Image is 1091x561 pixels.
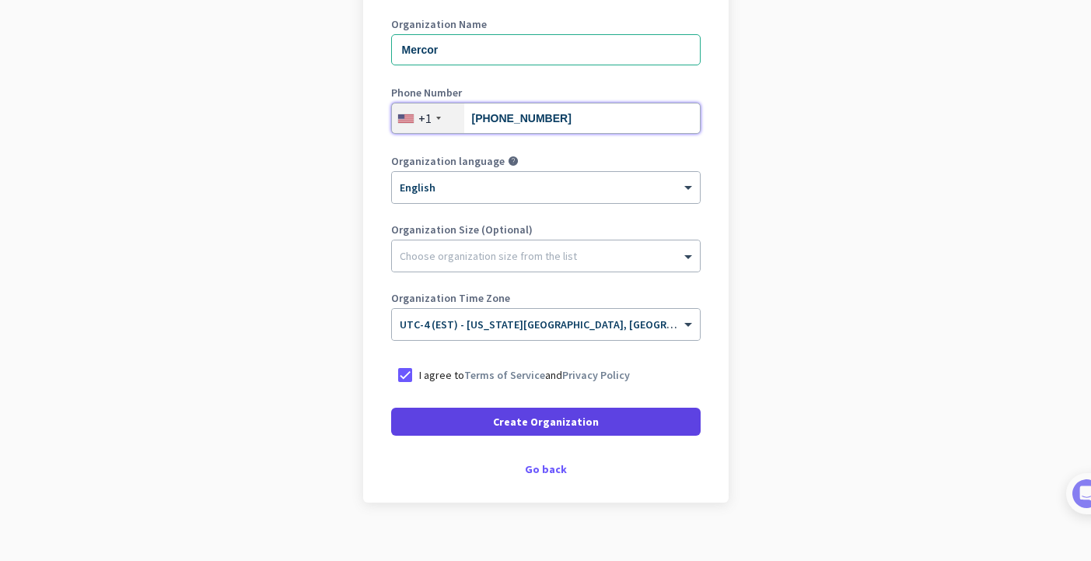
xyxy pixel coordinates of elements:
[391,464,701,475] div: Go back
[418,110,432,126] div: +1
[391,156,505,167] label: Organization language
[493,414,599,430] span: Create Organization
[562,368,630,382] a: Privacy Policy
[391,293,701,303] label: Organization Time Zone
[508,156,519,167] i: help
[391,87,701,98] label: Phone Number
[391,224,701,235] label: Organization Size (Optional)
[419,367,630,383] p: I agree to and
[391,34,701,65] input: What is the name of your organization?
[391,19,701,30] label: Organization Name
[391,408,701,436] button: Create Organization
[391,103,701,134] input: 201-555-0123
[464,368,545,382] a: Terms of Service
